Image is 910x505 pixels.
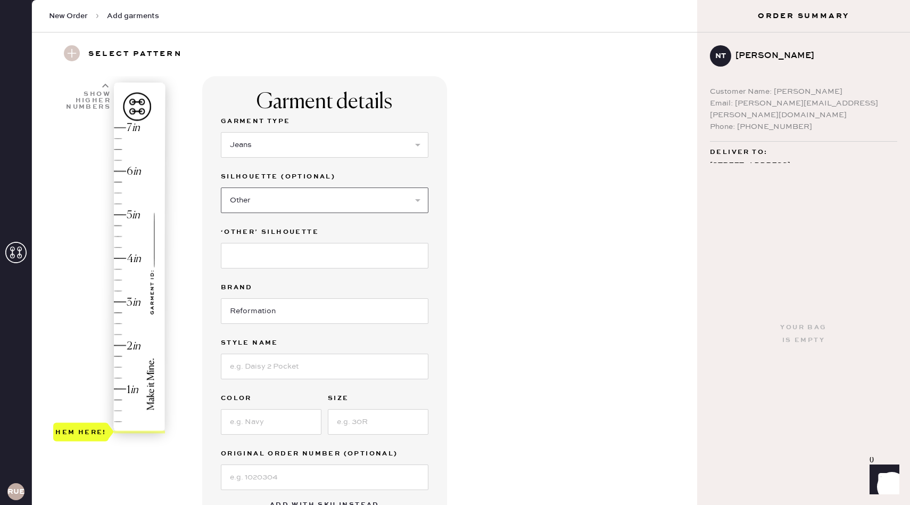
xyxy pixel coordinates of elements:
div: Phone: [PHONE_NUMBER] [710,121,897,133]
h3: Select pattern [88,45,182,63]
input: e.g. 30R [328,409,428,435]
div: in [132,121,140,135]
div: [STREET_ADDRESS] [US_STATE] , NY 10028 [710,159,897,185]
div: Show higher numbers [65,91,111,110]
h3: Order Summary [697,11,910,21]
img: image [114,83,165,431]
label: Style name [221,337,428,349]
span: Add garments [107,11,159,21]
label: Size [328,392,428,405]
div: Hem here! [55,426,106,438]
div: Your bag is empty [780,321,826,347]
span: New Order [49,11,88,21]
h3: RUESA [7,488,24,495]
div: [PERSON_NAME] [735,50,889,62]
input: e.g. Navy [221,409,321,435]
iframe: Front Chat [859,457,905,503]
div: Customer Name: [PERSON_NAME] [710,86,897,97]
input: e.g. 1020304 [221,465,428,490]
label: Brand [221,281,428,294]
div: Garment details [257,89,392,115]
label: Garment Type [221,115,428,128]
div: 7 [127,121,132,135]
span: Deliver to: [710,146,767,159]
input: e.g. Daisy 2 Pocket [221,354,428,379]
input: Brand name [221,298,428,324]
div: Email: [PERSON_NAME][EMAIL_ADDRESS][PERSON_NAME][DOMAIN_NAME] [710,97,897,121]
label: Color [221,392,321,405]
label: Silhouette (optional) [221,170,428,183]
label: Original Order Number (Optional) [221,447,428,460]
label: ‘other’ silhouette [221,226,428,239]
h3: NT [715,52,726,60]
